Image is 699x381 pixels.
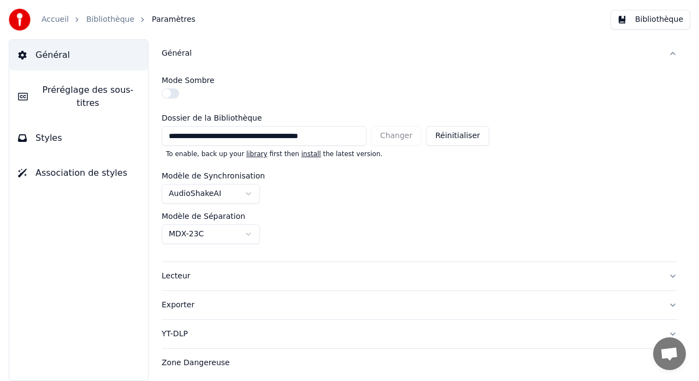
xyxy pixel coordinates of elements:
[162,48,660,59] div: Général
[162,291,677,319] button: Exporter
[42,14,196,25] nav: breadcrumb
[162,212,245,220] label: Modèle de Séparation
[162,172,265,180] label: Modèle de Synchronisation
[152,14,196,25] span: Paramètres
[86,14,134,25] a: Bibliothèque
[9,9,31,31] img: youka
[35,49,70,62] span: Général
[162,329,660,340] div: YT-DLP
[9,123,148,153] button: Styles
[162,68,677,261] div: Général
[37,84,139,110] span: Préréglage des sous-titres
[162,76,215,84] label: Mode Sombre
[162,320,677,348] button: YT-DLP
[162,262,677,290] button: Lecteur
[426,126,489,146] button: Réinitialiser
[301,150,321,158] span: install
[9,158,148,188] button: Association de styles
[611,10,690,29] button: Bibliothèque
[35,166,127,180] span: Association de styles
[246,150,268,158] span: library
[162,146,489,163] div: To enable, back up your first then the latest version.
[653,337,686,370] div: Ouvrir le chat
[162,349,677,377] button: Zone Dangereuse
[162,300,660,311] div: Exporter
[42,14,69,25] a: Accueil
[162,358,660,368] div: Zone Dangereuse
[9,75,148,118] button: Préréglage des sous-titres
[162,114,489,122] label: Dossier de la Bibliothèque
[35,132,62,145] span: Styles
[162,271,660,282] div: Lecteur
[162,39,677,68] button: Général
[9,40,148,70] button: Général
